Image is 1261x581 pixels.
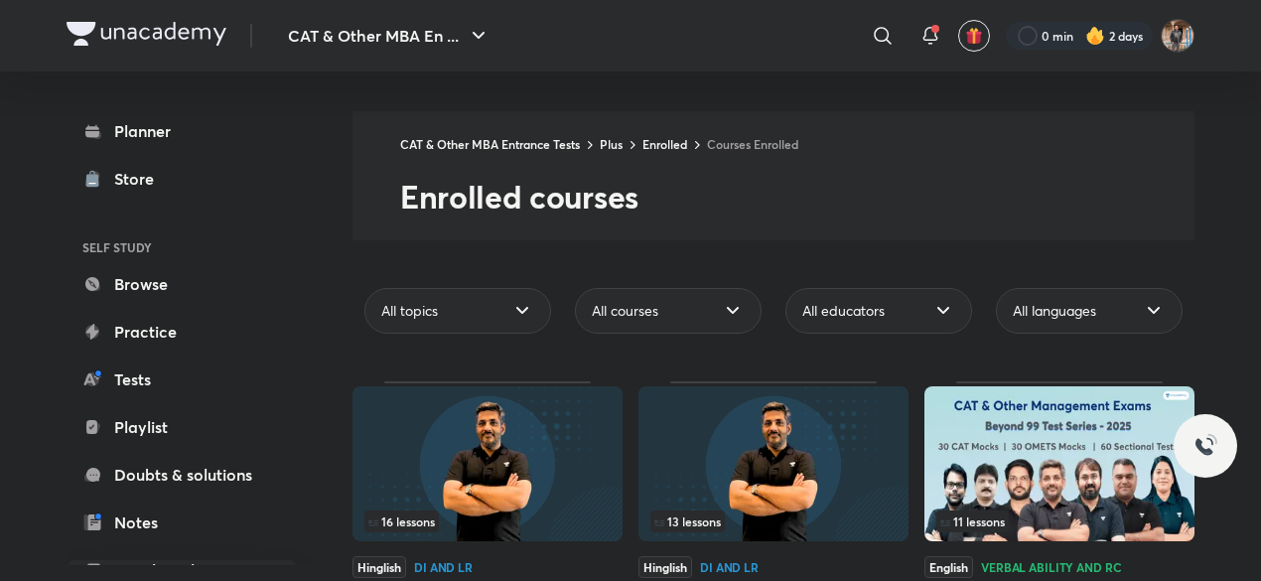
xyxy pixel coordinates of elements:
div: left [650,510,897,532]
div: infosection [936,510,1183,532]
button: avatar [958,20,990,52]
img: Thumbnail [638,386,909,541]
img: Company Logo [67,22,226,46]
div: infosection [650,510,897,532]
h2: Enrolled courses [400,177,1194,217]
div: infocontainer [650,510,897,532]
div: Store [114,167,166,191]
a: Doubts & solutions [67,455,297,495]
span: All courses [592,301,658,321]
a: Enrolled [642,136,687,152]
a: CAT & Other MBA Entrance Tests [400,136,580,152]
a: Notes [67,503,297,542]
img: Mayank kardam [1161,19,1194,53]
span: All educators [802,301,885,321]
div: infocontainer [936,510,1183,532]
img: avatar [965,27,983,45]
a: Company Logo [67,22,226,51]
img: streak [1085,26,1105,46]
img: Thumbnail [352,386,623,541]
div: left [364,510,611,532]
a: Planner [67,111,297,151]
span: All languages [1013,301,1096,321]
div: infosection [364,510,611,532]
button: CAT & Other MBA En ... [276,16,502,56]
span: 11 lessons [940,515,1005,527]
a: Tests [67,360,297,399]
a: Plus [600,136,623,152]
span: English [924,556,973,578]
div: Verbal Ability and RC [981,561,1121,573]
img: ttu [1193,434,1217,458]
a: Courses Enrolled [707,136,798,152]
div: left [936,510,1183,532]
span: 13 lessons [654,515,721,527]
a: Playlist [67,407,297,447]
span: 16 lessons [368,515,435,527]
a: Store [67,159,297,199]
span: All topics [381,301,438,321]
span: Hinglish [352,556,406,578]
h6: SELF STUDY [67,230,297,264]
div: DI and LR [414,561,473,573]
div: DI and LR [700,561,759,573]
div: infocontainer [364,510,611,532]
span: Hinglish [638,556,692,578]
img: Thumbnail [924,386,1194,541]
a: Browse [67,264,297,304]
a: Practice [67,312,297,352]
